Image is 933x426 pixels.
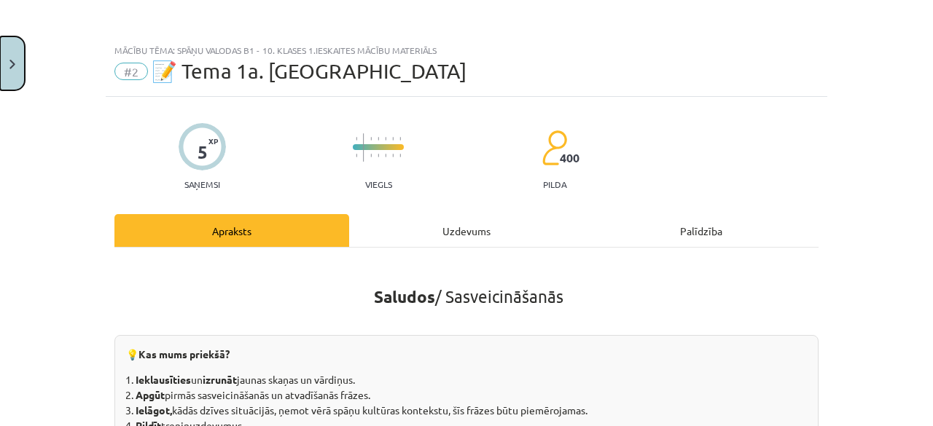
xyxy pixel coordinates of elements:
img: icon-short-line-57e1e144782c952c97e751825c79c345078a6d821885a25fce030b3d8c18986b.svg [370,137,372,141]
span: XP [208,137,218,145]
p: Viegls [365,179,392,189]
div: Uzdevums [349,214,584,247]
img: icon-close-lesson-0947bae3869378f0d4975bcd49f059093ad1ed9edebbc8119c70593378902aed.svg [9,60,15,69]
div: Apraksts [114,214,349,247]
strong: Saludos [374,286,435,307]
img: icon-short-line-57e1e144782c952c97e751825c79c345078a6d821885a25fce030b3d8c18986b.svg [378,137,379,141]
img: icon-short-line-57e1e144782c952c97e751825c79c345078a6d821885a25fce030b3d8c18986b.svg [399,154,401,157]
strong: izrunāt [203,373,237,386]
div: 5 [198,142,208,162]
span: 📝 Tema 1a. [GEOGRAPHIC_DATA] [152,59,466,83]
img: icon-short-line-57e1e144782c952c97e751825c79c345078a6d821885a25fce030b3d8c18986b.svg [356,154,357,157]
li: pirmās sasveicināšanās un atvadīšanās frāzes. [136,387,807,403]
strong: Apgūt [136,388,165,401]
span: #2 [114,63,148,80]
p: pilda [543,179,566,189]
b: Kas mums priekšā? [138,347,230,360]
img: icon-short-line-57e1e144782c952c97e751825c79c345078a6d821885a25fce030b3d8c18986b.svg [385,137,386,141]
img: icon-short-line-57e1e144782c952c97e751825c79c345078a6d821885a25fce030b3d8c18986b.svg [370,154,372,157]
img: icon-short-line-57e1e144782c952c97e751825c79c345078a6d821885a25fce030b3d8c18986b.svg [378,154,379,157]
strong: Ieklausīties [136,373,191,386]
h1: / Sasveicināšanās [114,261,819,307]
strong: Ielāgot, [136,403,172,417]
img: icon-long-line-d9ea69661e0d244f92f715978eff75569469978d946b2353a9bb055b3ed8787d.svg [363,133,364,162]
img: students-c634bb4e5e11cddfef0936a35e636f08e4e9abd3cc4e673bd6f9a4125e45ecb1.svg [542,130,567,166]
img: icon-short-line-57e1e144782c952c97e751825c79c345078a6d821885a25fce030b3d8c18986b.svg [356,137,357,141]
img: icon-short-line-57e1e144782c952c97e751825c79c345078a6d821885a25fce030b3d8c18986b.svg [399,137,401,141]
img: icon-short-line-57e1e144782c952c97e751825c79c345078a6d821885a25fce030b3d8c18986b.svg [392,137,394,141]
div: Mācību tēma: Spāņu valodas b1 - 10. klases 1.ieskaites mācību materiāls [114,45,819,55]
img: icon-short-line-57e1e144782c952c97e751825c79c345078a6d821885a25fce030b3d8c18986b.svg [392,154,394,157]
p: 💡 [126,347,807,363]
li: kādās dzīves situācijās, ņemot vērā spāņu kultūras kontekstu, šīs frāzes būtu piemērojamas. [136,403,807,418]
li: un jaunas skaņas un vārdiņus. [136,372,807,387]
img: icon-short-line-57e1e144782c952c97e751825c79c345078a6d821885a25fce030b3d8c18986b.svg [385,154,386,157]
div: Palīdzība [584,214,819,247]
span: 400 [560,151,579,165]
p: Saņemsi [179,179,226,189]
